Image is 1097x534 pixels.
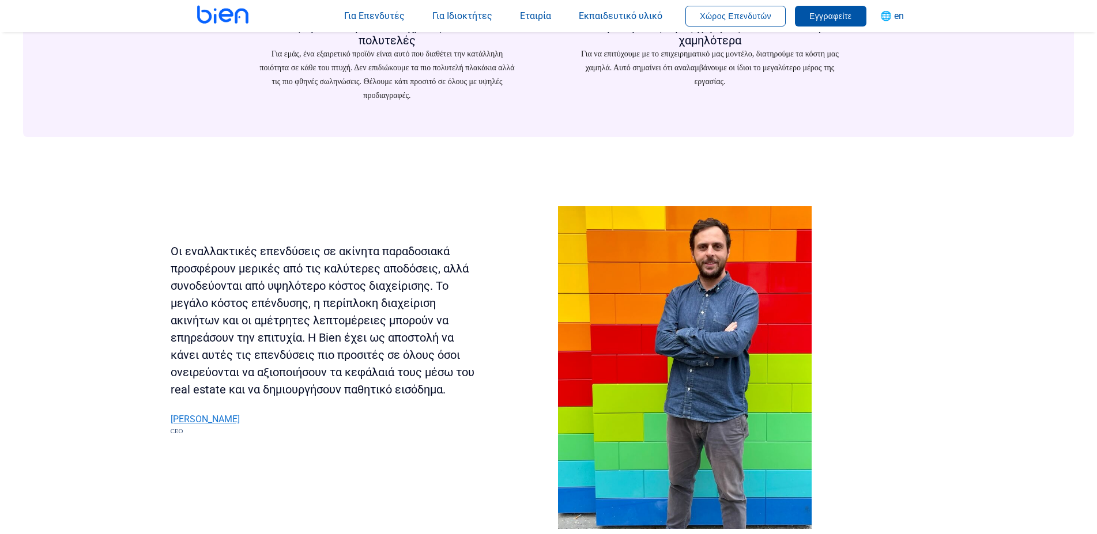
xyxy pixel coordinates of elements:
[171,206,927,529] div: 1 of 4
[795,6,866,26] button: Εγγραφείτε
[581,47,839,89] div: Για να επιτύχουμε με το επιχειρηματικό μας μοντέλο, διατηρούμε τα κόστη μας χαμηλά. Αυτό σημαίνει...
[700,12,771,21] span: Χώρος Επενδυτών
[795,10,866,21] a: Εγγραφείτε
[579,10,662,21] span: Εκπαιδευτικό υλικό
[685,6,786,26] button: Χώρος Επενδυτών
[171,206,927,529] div: carousel
[581,20,839,47] div: Κρατάμε τις τιμές χαμηλές, αλλά τα κόστη χαμηλότερα
[344,10,405,21] span: Για Επενδυτές
[685,10,786,21] a: Χώρος Επενδυτών
[432,10,492,21] span: Για Ιδιοκτήτες
[171,412,475,427] a: [PERSON_NAME]
[171,427,475,435] div: CEO
[258,47,517,103] div: Για εμάς, ένα εξαιρετικό προϊόν είναι αυτό που διαθέτει την κατάλληλη ποιότητα σε κάθε του πτυχή....
[809,12,852,21] span: Εγγραφείτε
[171,243,475,398] div: Οι εναλλακτικές επενδύσεις σε ακίνητα παραδοσιακά προσφέρουν μερικές από τις καλύτερες αποδόσεις,...
[520,10,551,21] span: Εταιρία
[880,10,904,21] span: 🌐 en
